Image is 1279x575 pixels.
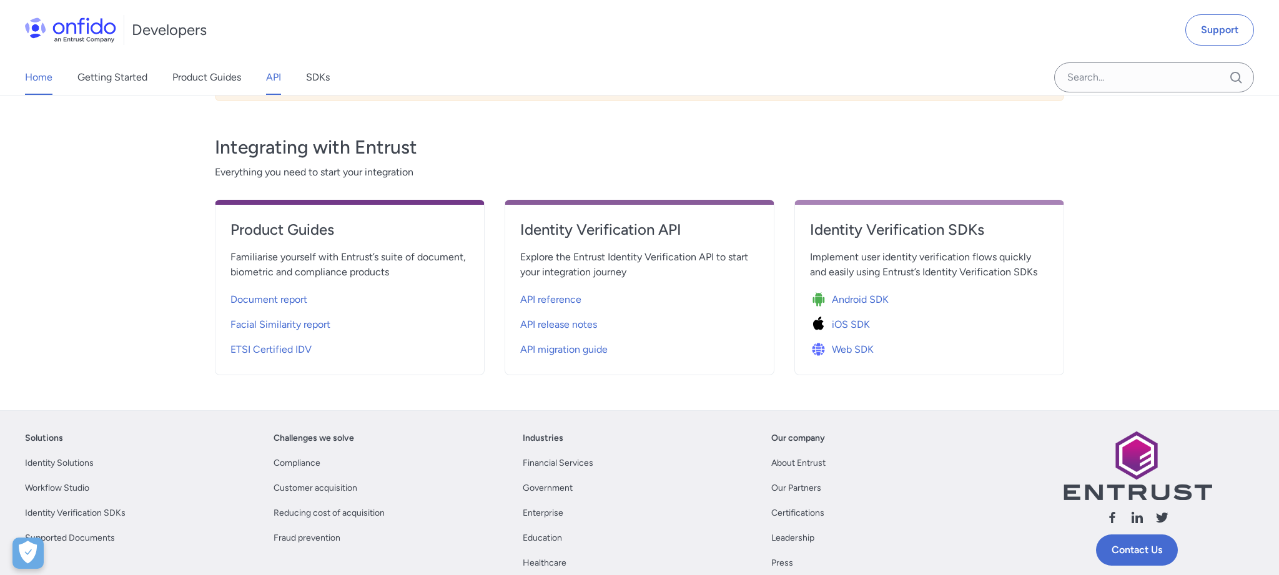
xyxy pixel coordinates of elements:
span: iOS SDK [832,317,870,332]
a: Follow us linkedin [1130,510,1145,529]
a: Press [771,556,793,571]
a: Financial Services [523,456,593,471]
a: Support [1185,14,1254,46]
a: ETSI Certified IDV [230,335,469,360]
span: Explore the Entrust Identity Verification API to start your integration journey [520,250,759,280]
a: Supported Documents [25,531,115,546]
a: API reference [520,285,759,310]
h4: Identity Verification API [520,220,759,240]
a: Identity Solutions [25,456,94,471]
h4: Identity Verification SDKs [810,220,1049,240]
span: Familiarise yourself with Entrust’s suite of document, biometric and compliance products [230,250,469,280]
span: Implement user identity verification flows quickly and easily using Entrust’s Identity Verificati... [810,250,1049,280]
a: Follow us X (Twitter) [1155,510,1170,529]
img: Icon Android SDK [810,291,832,308]
a: About Entrust [771,456,826,471]
span: Everything you need to start your integration [215,165,1064,180]
a: Getting Started [77,60,147,95]
a: Certifications [771,506,824,521]
span: API reference [520,292,581,307]
span: ETSI Certified IDV [230,342,312,357]
a: Challenges we solve [274,431,354,446]
a: Contact Us [1096,534,1178,566]
a: Fraud prevention [274,531,340,546]
a: Compliance [274,456,320,471]
a: Icon iOS SDKiOS SDK [810,310,1049,335]
a: Icon Android SDKAndroid SDK [810,285,1049,310]
a: API [266,60,281,95]
a: Reducing cost of acquisition [274,506,385,521]
a: Government [523,481,573,496]
span: API migration guide [520,342,608,357]
a: Education [523,531,562,546]
span: API release notes [520,317,597,332]
a: Healthcare [523,556,566,571]
a: Product Guides [230,220,469,250]
span: Document report [230,292,307,307]
a: Identity Verification SDKs [810,220,1049,250]
img: Onfido Logo [25,17,116,42]
h1: Developers [132,20,207,40]
svg: Follow us facebook [1105,510,1120,525]
a: Follow us facebook [1105,510,1120,529]
a: Enterprise [523,506,563,521]
a: Our company [771,431,825,446]
span: Facial Similarity report [230,317,330,332]
a: Identity Verification SDKs [25,506,126,521]
input: Onfido search input field [1054,62,1254,92]
span: Web SDK [832,342,874,357]
a: Workflow Studio [25,481,89,496]
a: Document report [230,285,469,310]
a: Identity Verification API [520,220,759,250]
img: Icon Web SDK [810,341,832,358]
a: API release notes [520,310,759,335]
span: Android SDK [832,292,889,307]
a: Our Partners [771,481,821,496]
h4: Product Guides [230,220,469,240]
a: Facial Similarity report [230,310,469,335]
a: Leadership [771,531,814,546]
button: Open Preferences [12,538,44,569]
a: Industries [523,431,563,446]
img: Icon iOS SDK [810,316,832,333]
svg: Follow us X (Twitter) [1155,510,1170,525]
h3: Integrating with Entrust [215,135,1064,160]
a: Icon Web SDKWeb SDK [810,335,1049,360]
a: Home [25,60,52,95]
img: Entrust logo [1062,431,1212,500]
svg: Follow us linkedin [1130,510,1145,525]
a: API migration guide [520,335,759,360]
div: Cookie Preferences [12,538,44,569]
a: Customer acquisition [274,481,357,496]
a: Solutions [25,431,63,446]
a: SDKs [306,60,330,95]
a: Product Guides [172,60,241,95]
